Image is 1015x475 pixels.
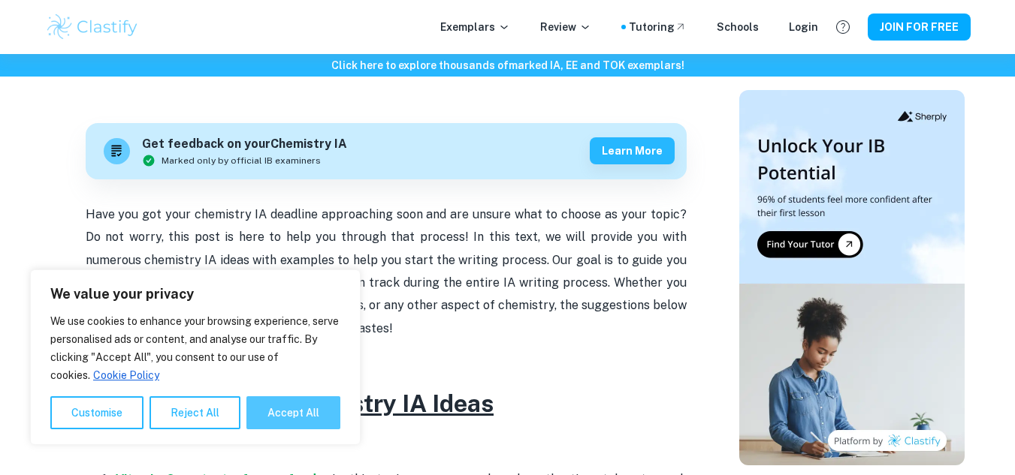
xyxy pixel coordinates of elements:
span: Marked only by official IB examiners [162,154,321,167]
p: We use cookies to enhance your browsing experience, serve personalised ads or content, and analys... [50,312,340,384]
img: Thumbnail [739,90,965,465]
p: Have you got your chemistry IA deadline approaching soon and are unsure what to choose as your to... [86,203,687,340]
h6: Get feedback on your Chemistry IA [142,135,347,154]
p: Exemplars [440,19,510,35]
button: Help and Feedback [830,14,856,40]
button: Accept All [246,396,340,429]
a: Cookie Policy [92,368,160,382]
a: Login [789,19,818,35]
p: Review [540,19,591,35]
a: Get feedback on yourChemistry IAMarked only by official IB examinersLearn more [86,123,687,179]
h6: Click here to explore thousands of marked IA, EE and TOK exemplars ! [3,57,1012,74]
div: We value your privacy [30,269,361,445]
a: Tutoring [629,19,687,35]
a: Schools [717,19,759,35]
u: Chemistry IA Ideas [278,389,494,417]
button: JOIN FOR FREE [868,14,971,41]
button: Customise [50,396,143,429]
img: Clastify logo [45,12,140,42]
p: We value your privacy [50,285,340,303]
button: Learn more [590,137,675,164]
button: Reject All [150,396,240,429]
